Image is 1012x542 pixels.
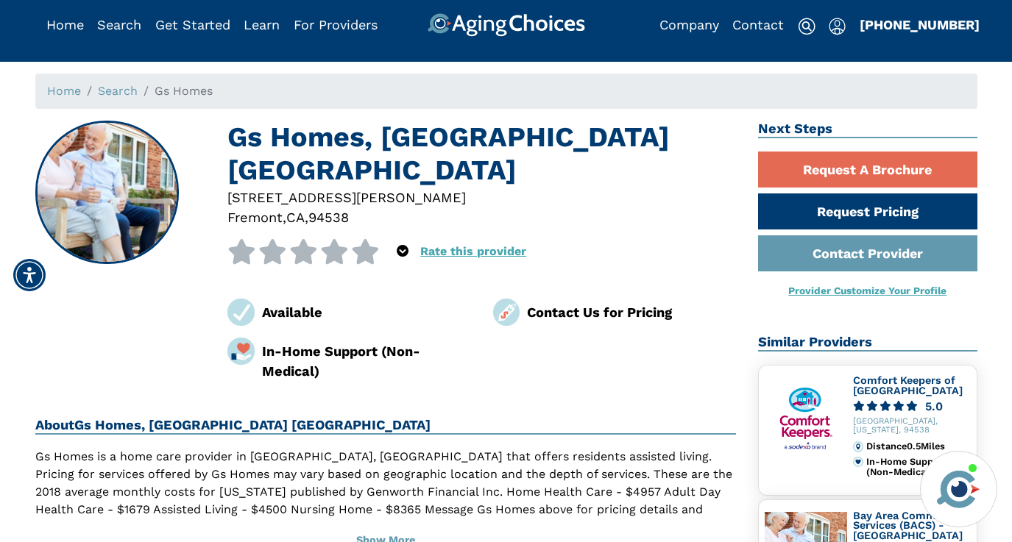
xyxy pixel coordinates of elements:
[262,302,471,322] div: Available
[527,302,736,322] div: Contact Us for Pricing
[13,259,46,291] div: Accessibility Menu
[853,441,863,452] img: distance.svg
[35,417,737,435] h2: About Gs Homes, [GEOGRAPHIC_DATA] [GEOGRAPHIC_DATA]
[97,17,141,32] a: Search
[305,210,308,225] span: ,
[866,441,970,452] div: Distance 0.5 Miles
[659,17,719,32] a: Company
[397,239,408,264] div: Popover trigger
[227,210,283,225] span: Fremont
[227,188,736,207] div: [STREET_ADDRESS][PERSON_NAME]
[866,457,970,478] div: In-Home Support (Non-Medical)
[860,17,980,32] a: [PHONE_NUMBER]
[286,210,305,225] span: CA
[721,241,997,442] iframe: iframe
[798,18,815,35] img: search-icon.svg
[35,74,977,109] nav: breadcrumb
[35,448,737,536] p: Gs Homes is a home care provider in [GEOGRAPHIC_DATA], [GEOGRAPHIC_DATA] that offers residents as...
[758,193,977,229] a: Request Pricing
[427,13,584,37] img: AgingChoices
[933,464,983,514] img: avatar
[262,341,471,382] div: In-Home Support (Non-Medical)
[420,244,526,258] a: Rate this provider
[98,84,138,98] a: Search
[155,17,230,32] a: Get Started
[829,18,846,35] img: user-icon.svg
[758,121,977,138] h2: Next Steps
[308,207,349,227] div: 94538
[732,17,784,32] a: Contact
[47,84,81,98] a: Home
[244,17,280,32] a: Learn
[853,510,963,541] a: Bay Area Community Services (BACS) - [GEOGRAPHIC_DATA]
[97,13,141,37] div: Popover trigger
[155,84,213,98] span: Gs Homes
[227,121,736,188] h1: Gs Homes, [GEOGRAPHIC_DATA] [GEOGRAPHIC_DATA]
[46,17,84,32] a: Home
[294,17,378,32] a: For Providers
[829,13,846,37] div: Popover trigger
[36,122,177,263] img: Gs Homes, Fremont CA
[283,210,286,225] span: ,
[758,151,977,188] a: Request A Brochure
[853,457,863,467] img: primary.svg
[758,235,977,271] a: Contact Provider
